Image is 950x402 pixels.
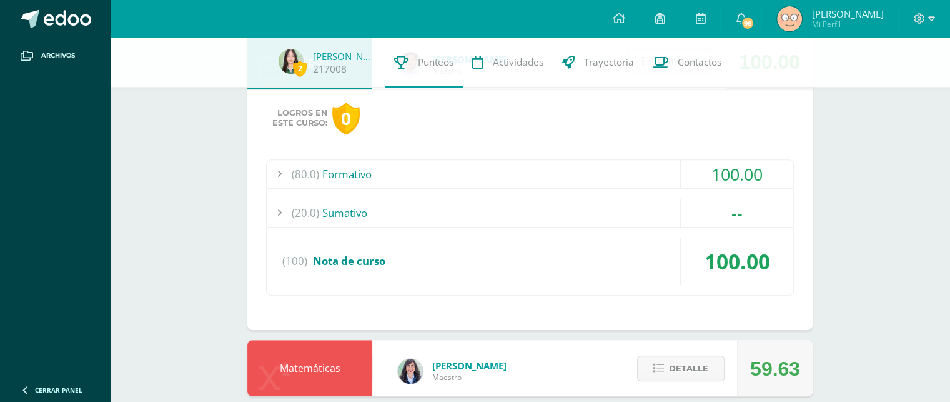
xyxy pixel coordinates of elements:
a: Trayectoria [553,38,643,88]
span: 98 [741,16,755,30]
span: Punteos [418,56,453,69]
span: Logros en este curso: [272,108,327,128]
span: (20.0) [292,199,319,227]
span: (80.0) [292,160,319,188]
span: Nota de curso [313,254,385,268]
span: Archivos [41,51,75,61]
div: -- [681,199,793,227]
div: 100.00 [681,160,793,188]
a: [PERSON_NAME] [313,50,375,63]
a: 217008 [313,63,347,76]
img: 8c1a34b3b9342903322ec75c6fc362cc.png [279,49,304,74]
div: Formativo [267,160,793,188]
span: Actividades [493,56,543,69]
span: [PERSON_NAME] [811,8,883,20]
a: Punteos [385,38,463,88]
div: 0 [332,103,360,134]
span: Cerrar panel [35,386,82,394]
div: Sumativo [267,199,793,227]
span: Contactos [678,56,721,69]
div: 59.63 [750,341,800,397]
span: Mi Perfil [811,19,883,29]
a: Actividades [463,38,553,88]
span: Maestro [432,372,507,383]
a: Archivos [10,38,100,74]
span: (100) [282,238,307,285]
span: Trayectoria [584,56,634,69]
a: Contactos [643,38,731,88]
span: 2 [293,61,307,76]
img: 534664ee60f520b42d8813f001d89cd9.png [777,6,802,31]
div: Matemáticas [247,340,372,396]
button: Detalle [637,356,725,381]
span: Detalle [669,357,708,380]
img: 01c6c64f30021d4204c203f22eb207bb.png [398,359,423,384]
div: 100.00 [681,238,793,285]
span: [PERSON_NAME] [432,359,507,372]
